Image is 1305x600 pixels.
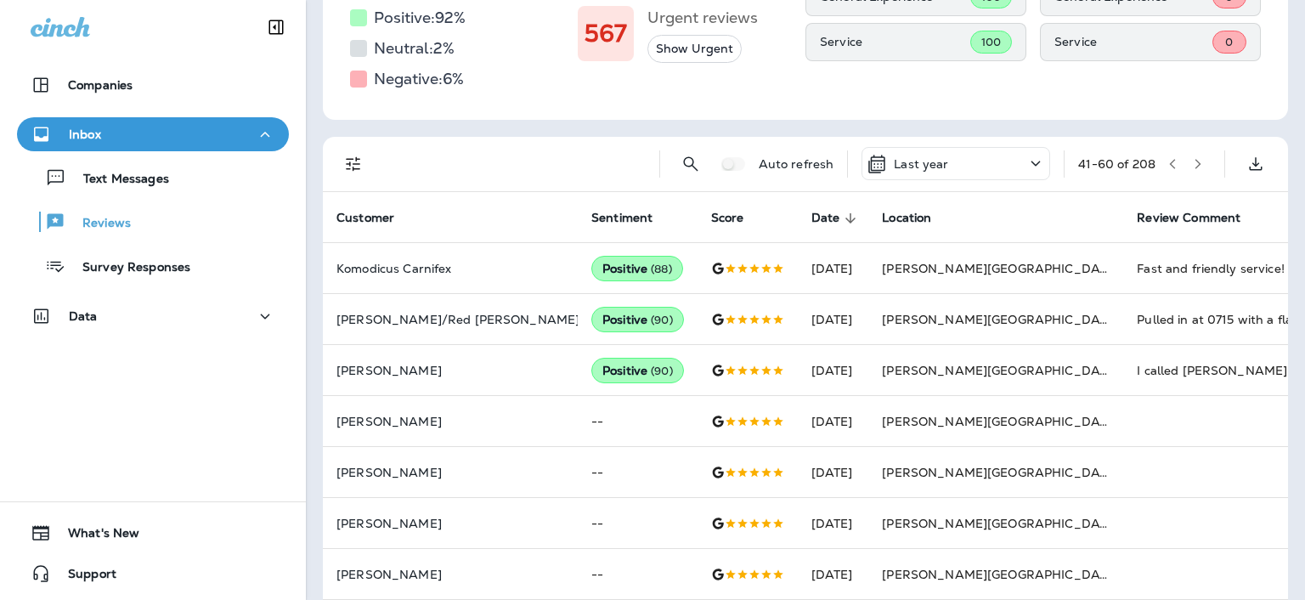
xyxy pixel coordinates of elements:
span: Location [882,211,953,226]
span: [PERSON_NAME][GEOGRAPHIC_DATA] [882,312,1119,327]
h5: Neutral: 2 % [374,35,455,62]
span: 0 [1225,35,1233,49]
td: [DATE] [798,549,869,600]
span: Score [711,211,766,226]
span: [PERSON_NAME][GEOGRAPHIC_DATA] [882,516,1119,531]
td: -- [578,447,698,498]
td: [DATE] [798,447,869,498]
span: [PERSON_NAME][GEOGRAPHIC_DATA] [882,363,1119,378]
button: Filters [336,147,370,181]
td: [DATE] [798,498,869,549]
span: Sentiment [591,211,652,225]
p: Survey Responses [65,260,190,276]
td: [DATE] [798,345,869,396]
span: [PERSON_NAME][GEOGRAPHIC_DATA] [882,414,1119,429]
h1: 567 [585,20,627,48]
div: Positive [591,358,684,383]
button: Search Reviews [674,147,708,181]
div: Positive [591,256,683,281]
span: Review Comment [1137,211,1240,225]
h5: Positive: 92 % [374,4,466,31]
button: Support [17,557,289,591]
span: [PERSON_NAME][GEOGRAPHIC_DATA] [882,567,1119,582]
span: Date [811,211,862,226]
div: 41 - 60 of 208 [1078,157,1155,171]
p: Companies [68,78,133,92]
span: Score [711,211,744,225]
button: Export as CSV [1239,147,1273,181]
button: Data [17,299,289,333]
span: 100 [981,35,1001,49]
span: Customer [336,211,394,225]
p: [PERSON_NAME] [336,568,564,581]
td: [DATE] [798,243,869,294]
td: -- [578,549,698,600]
p: Last year [894,157,948,171]
span: What's New [51,526,139,546]
span: ( 90 ) [651,313,673,327]
span: Review Comment [1137,211,1263,226]
p: Auto refresh [759,157,834,171]
p: Inbox [69,127,101,141]
button: Companies [17,68,289,102]
span: [PERSON_NAME][GEOGRAPHIC_DATA] [882,261,1119,276]
button: Show Urgent [647,35,742,63]
td: -- [578,396,698,447]
h5: Negative: 6 % [374,65,464,93]
p: Komodicus Carnifex [336,262,564,275]
p: Service [1054,35,1212,48]
p: Text Messages [66,172,169,188]
span: Customer [336,211,416,226]
span: Date [811,211,840,225]
td: [DATE] [798,294,869,345]
span: ( 90 ) [651,364,673,378]
p: Service [820,35,970,48]
p: [PERSON_NAME] [336,415,564,428]
p: [PERSON_NAME] [336,517,564,530]
span: [PERSON_NAME][GEOGRAPHIC_DATA] [882,465,1119,480]
div: Positive [591,307,684,332]
button: What's New [17,516,289,550]
button: Collapse Sidebar [252,10,300,44]
span: Sentiment [591,211,675,226]
span: ( 88 ) [651,262,672,276]
span: Location [882,211,931,225]
button: Survey Responses [17,248,289,284]
p: [PERSON_NAME] [336,466,564,479]
p: [PERSON_NAME]/Red [PERSON_NAME] [336,313,564,326]
p: Data [69,309,98,323]
button: Inbox [17,117,289,151]
button: Reviews [17,204,289,240]
p: Reviews [65,216,131,232]
td: [DATE] [798,396,869,447]
p: [PERSON_NAME] [336,364,564,377]
h5: Urgent reviews [647,4,758,31]
span: Support [51,567,116,587]
td: -- [578,498,698,549]
button: Text Messages [17,160,289,195]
